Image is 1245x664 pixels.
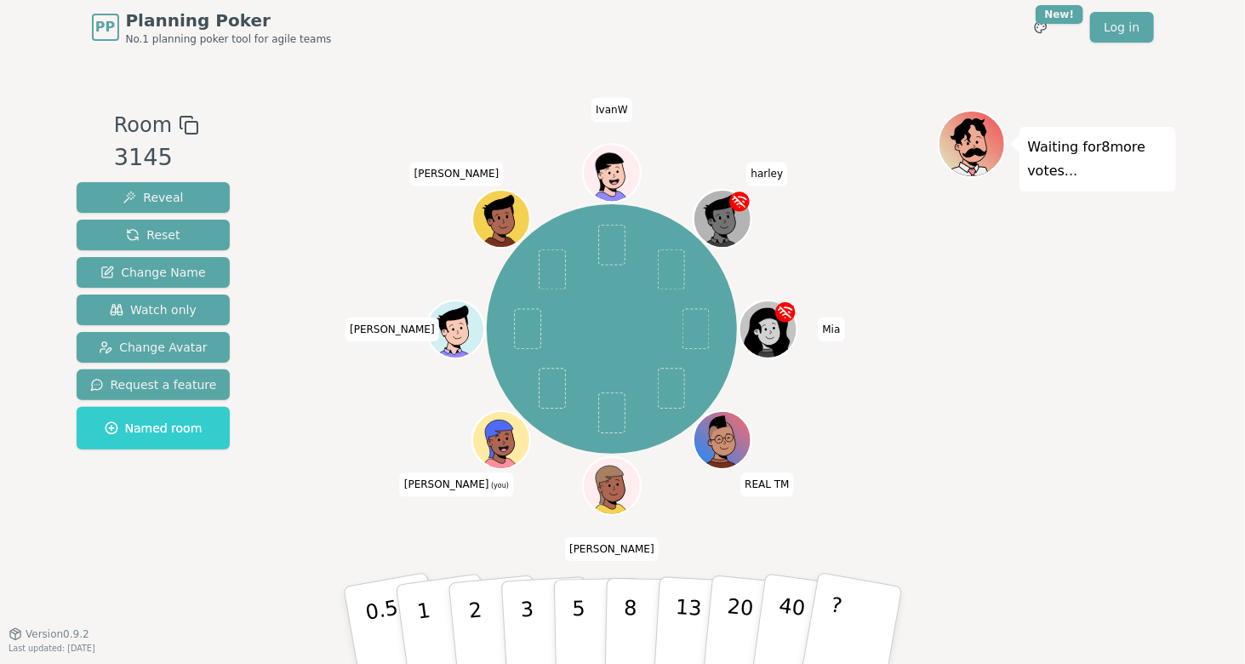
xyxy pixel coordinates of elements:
button: New! [1025,12,1056,43]
span: Change Avatar [99,339,208,356]
button: Change Name [77,257,231,288]
span: Click to change your name [400,472,513,496]
span: Planning Poker [126,9,332,32]
a: PPPlanning PokerNo.1 planning poker tool for agile teams [92,9,332,46]
button: Request a feature [77,369,231,400]
span: Reveal [123,189,183,206]
span: Version 0.9.2 [26,627,89,641]
span: Watch only [110,301,197,318]
span: Click to change your name [346,318,439,341]
a: Log in [1090,12,1153,43]
span: Named room [105,420,203,437]
span: Request a feature [90,376,217,393]
div: 3145 [114,140,199,175]
span: (you) [489,482,510,489]
button: Change Avatar [77,332,231,363]
span: Room [114,110,172,140]
p: Waiting for 8 more votes... [1028,135,1168,183]
span: Click to change your name [591,97,631,121]
button: Named room [77,407,231,449]
span: Click to change your name [565,537,659,561]
button: Watch only [77,295,231,325]
div: New! [1036,5,1084,24]
span: Click to change your name [819,318,845,341]
span: Click to change your name [740,472,793,496]
button: Click to change your avatar [474,413,528,467]
span: Click to change your name [410,162,504,186]
span: PP [95,17,115,37]
button: Reset [77,220,231,250]
button: Reveal [77,182,231,213]
span: Change Name [100,264,205,281]
span: Click to change your name [747,162,788,186]
span: Last updated: [DATE] [9,644,95,653]
span: No.1 planning poker tool for agile teams [126,32,332,46]
span: Reset [126,226,180,243]
button: Version0.9.2 [9,627,89,641]
span: Mia is the host [781,302,796,317]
